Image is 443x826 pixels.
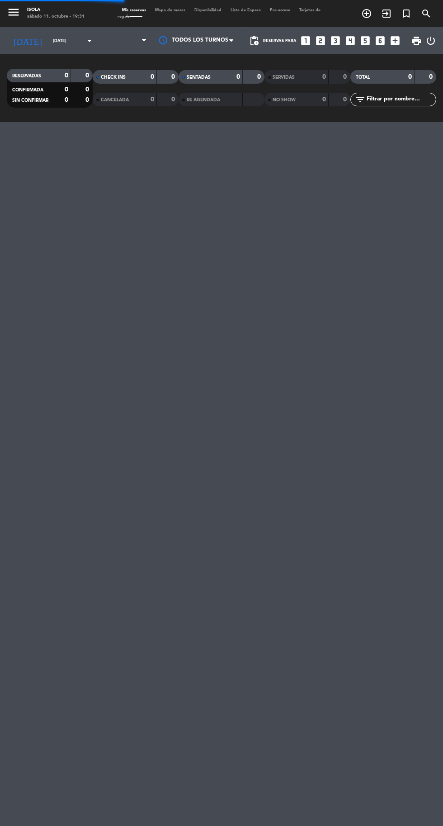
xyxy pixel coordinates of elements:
[187,75,211,80] span: SENTADAS
[101,75,126,80] span: CHECK INS
[187,98,220,102] span: RE AGENDADA
[425,27,436,54] div: LOG OUT
[273,75,295,80] span: SERVIDAS
[226,8,265,12] span: Lista de Espera
[236,74,240,80] strong: 0
[366,95,436,104] input: Filtrar por nombre...
[151,8,190,12] span: Mapa de mesas
[190,8,226,12] span: Disponibilidad
[151,96,154,103] strong: 0
[65,86,68,93] strong: 0
[27,7,85,14] div: Isola
[425,35,436,46] i: power_settings_new
[249,35,259,46] span: pending_actions
[7,5,20,19] i: menu
[12,88,43,92] span: CONFIRMADA
[389,35,401,47] i: add_box
[374,35,386,47] i: looks_6
[344,35,356,47] i: looks_4
[265,8,295,12] span: Pre-acceso
[118,8,151,12] span: Mis reservas
[85,72,91,79] strong: 0
[85,97,91,103] strong: 0
[355,94,366,105] i: filter_list
[171,96,177,103] strong: 0
[322,96,326,103] strong: 0
[101,98,129,102] span: CANCELADA
[65,97,68,103] strong: 0
[263,38,297,43] span: Reservas para
[421,8,432,19] i: search
[7,32,48,50] i: [DATE]
[315,35,326,47] i: looks_two
[27,14,85,20] div: sábado 11. octubre - 19:31
[356,75,370,80] span: TOTAL
[151,74,154,80] strong: 0
[330,35,341,47] i: looks_3
[12,98,48,103] span: SIN CONFIRMAR
[411,35,422,46] span: print
[85,86,91,93] strong: 0
[401,8,412,19] i: turned_in_not
[381,8,392,19] i: exit_to_app
[257,74,263,80] strong: 0
[359,35,371,47] i: looks_5
[300,35,311,47] i: looks_one
[84,35,95,46] i: arrow_drop_down
[322,74,326,80] strong: 0
[343,96,349,103] strong: 0
[429,74,434,80] strong: 0
[361,8,372,19] i: add_circle_outline
[7,5,20,21] button: menu
[12,74,41,78] span: RESERVADAS
[65,72,68,79] strong: 0
[408,74,412,80] strong: 0
[273,98,296,102] span: NO SHOW
[171,74,177,80] strong: 0
[343,74,349,80] strong: 0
